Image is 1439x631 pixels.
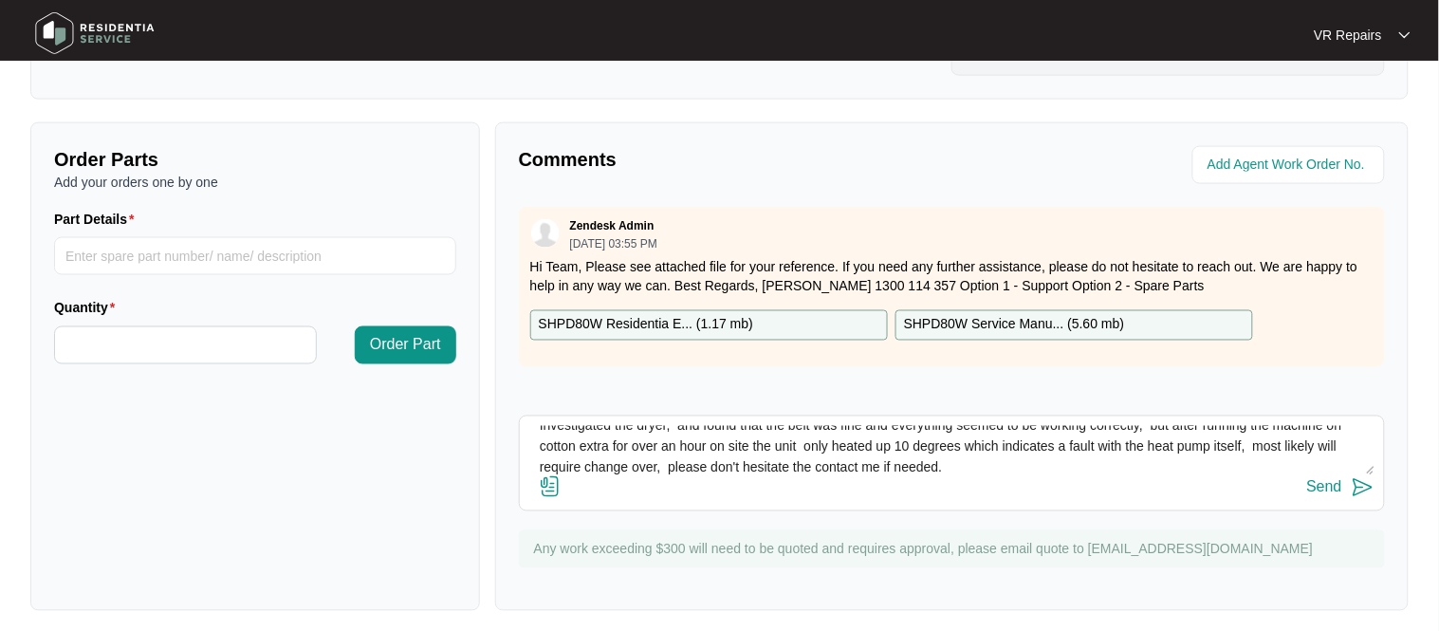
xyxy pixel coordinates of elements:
img: send-icon.svg [1352,476,1374,499]
img: residentia service logo [28,5,161,62]
p: VR Repairs [1314,26,1382,45]
p: [DATE] 03:55 PM [570,238,657,250]
p: Any work exceeding $300 will need to be quoted and requires approval, please email quote to [EMAI... [534,540,1375,559]
img: file-attachment-doc.svg [539,475,562,498]
textarea: Investigated the dryer, and found that the belt was fine and everything seemed to be working corr... [529,426,1374,475]
img: user.svg [531,219,560,248]
label: Part Details [54,210,142,229]
p: SHPD80W Residentia E... ( 1.17 mb ) [539,315,753,336]
label: Quantity [54,299,122,318]
input: Quantity [55,327,316,363]
p: Comments [519,146,939,173]
input: Add Agent Work Order No. [1208,154,1374,176]
div: Send [1307,479,1342,496]
img: dropdown arrow [1399,30,1411,40]
button: Order Part [355,326,456,364]
p: Zendesk Admin [570,218,655,233]
input: Part Details [54,237,456,275]
p: Order Parts [54,146,456,173]
p: Hi Team, Please see attached file for your reference. If you need any further assistance, please ... [530,257,1374,295]
button: Send [1307,475,1374,501]
p: SHPD80W Service Manu... ( 5.60 mb ) [904,315,1125,336]
p: Add your orders one by one [54,173,456,192]
span: Order Part [370,334,441,357]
